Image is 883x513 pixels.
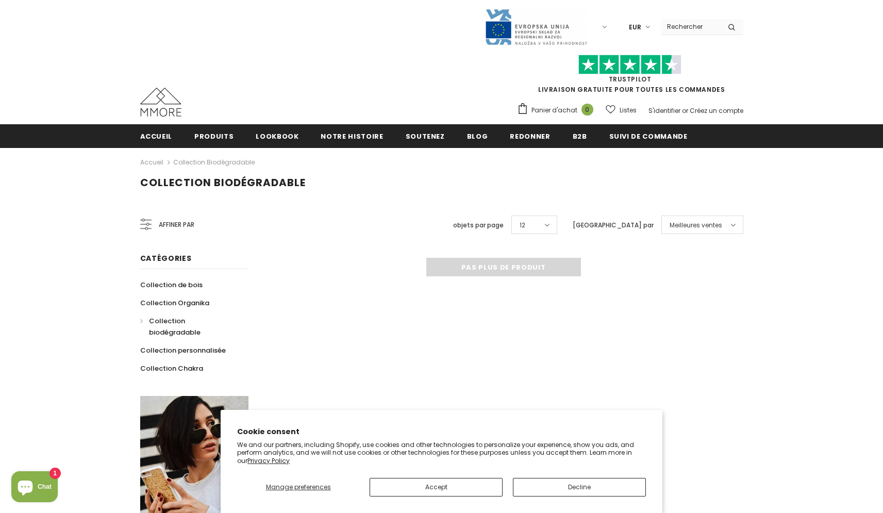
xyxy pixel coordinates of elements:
[682,106,688,115] span: or
[140,363,203,373] span: Collection Chakra
[370,478,503,497] button: Accept
[510,124,550,147] a: Redonner
[140,253,192,263] span: Catégories
[173,158,255,167] a: Collection biodégradable
[140,175,306,190] span: Collection biodégradable
[149,316,201,337] span: Collection biodégradable
[609,75,652,84] a: TrustPilot
[690,106,743,115] a: Créez un compte
[510,131,550,141] span: Redonner
[573,131,587,141] span: B2B
[237,478,359,497] button: Manage preferences
[237,441,646,465] p: We and our partners, including Shopify, use cookies and other technologies to personalize your ex...
[531,105,577,115] span: Panier d'achat
[581,104,593,115] span: 0
[517,103,598,118] a: Panier d'achat 0
[256,131,298,141] span: Lookbook
[247,456,290,465] a: Privacy Policy
[140,298,209,308] span: Collection Organika
[140,294,209,312] a: Collection Organika
[140,88,181,117] img: Cas MMORE
[237,426,646,437] h2: Cookie consent
[629,22,641,32] span: EUR
[670,220,722,230] span: Meilleures ventes
[573,220,654,230] label: [GEOGRAPHIC_DATA] par
[140,359,203,377] a: Collection Chakra
[406,131,445,141] span: soutenez
[321,131,383,141] span: Notre histoire
[513,478,646,497] button: Decline
[256,124,298,147] a: Lookbook
[194,124,234,147] a: Produits
[467,124,488,147] a: Blog
[661,19,720,34] input: Search Site
[321,124,383,147] a: Notre histoire
[609,124,688,147] a: Suivi de commande
[140,276,203,294] a: Collection de bois
[8,471,61,505] inbox-online-store-chat: Shopify online store chat
[140,345,226,355] span: Collection personnalisée
[620,105,637,115] span: Listes
[140,124,173,147] a: Accueil
[140,312,237,341] a: Collection biodégradable
[609,131,688,141] span: Suivi de commande
[485,22,588,31] a: Javni Razpis
[140,156,163,169] a: Accueil
[194,131,234,141] span: Produits
[520,220,525,230] span: 12
[578,55,681,75] img: Faites confiance aux étoiles pilotes
[606,101,637,119] a: Listes
[648,106,680,115] a: S'identifier
[573,124,587,147] a: B2B
[517,59,743,94] span: LIVRAISON GRATUITE POUR TOUTES LES COMMANDES
[140,280,203,290] span: Collection de bois
[140,131,173,141] span: Accueil
[453,220,504,230] label: objets par page
[266,483,331,491] span: Manage preferences
[467,131,488,141] span: Blog
[406,124,445,147] a: soutenez
[140,341,226,359] a: Collection personnalisée
[485,8,588,46] img: Javni Razpis
[159,219,194,230] span: Affiner par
